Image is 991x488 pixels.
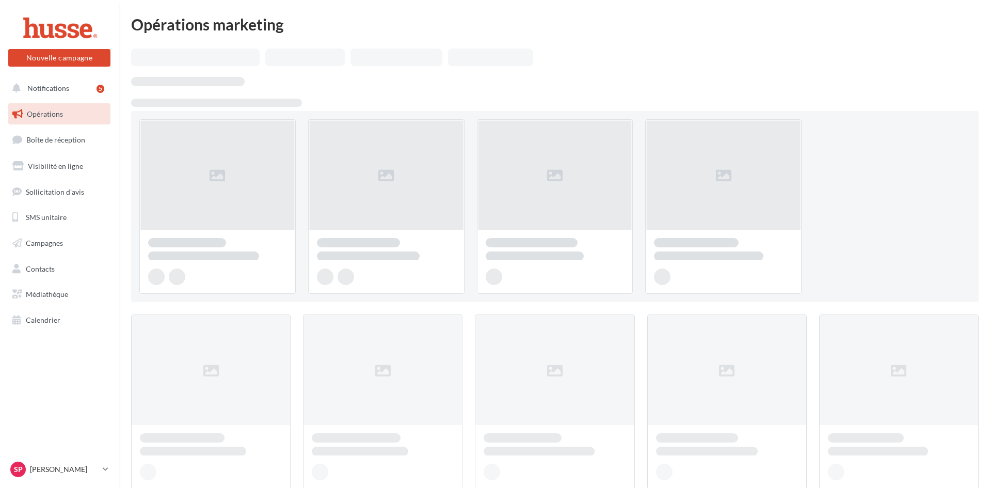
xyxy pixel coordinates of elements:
[6,232,113,254] a: Campagnes
[28,162,83,170] span: Visibilité en ligne
[8,49,110,67] button: Nouvelle campagne
[26,187,84,196] span: Sollicitation d'avis
[14,464,23,475] span: Sp
[6,207,113,228] a: SMS unitaire
[30,464,99,475] p: [PERSON_NAME]
[6,129,113,151] a: Boîte de réception
[26,135,85,144] span: Boîte de réception
[6,155,113,177] a: Visibilité en ligne
[6,103,113,125] a: Opérations
[6,77,108,99] button: Notifications 5
[26,264,55,273] span: Contacts
[6,309,113,331] a: Calendrier
[97,85,104,93] div: 5
[27,109,63,118] span: Opérations
[26,239,63,247] span: Campagnes
[6,258,113,280] a: Contacts
[27,84,69,92] span: Notifications
[131,17,979,32] div: Opérations marketing
[6,284,113,305] a: Médiathèque
[26,290,68,298] span: Médiathèque
[26,213,67,222] span: SMS unitaire
[26,316,60,324] span: Calendrier
[8,460,110,479] a: Sp [PERSON_NAME]
[6,181,113,203] a: Sollicitation d'avis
